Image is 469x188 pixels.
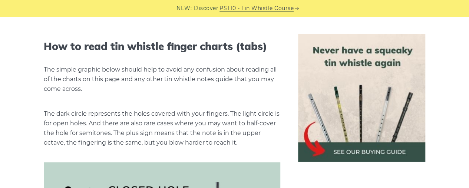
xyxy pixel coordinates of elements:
[298,34,426,162] img: tin whistle buying guide
[44,65,280,94] p: The simple graphic below should help to avoid any confusion about reading all of the charts on th...
[194,4,218,13] span: Discover
[44,40,280,53] h3: How to read tin whistle finger charts (tabs)
[219,4,294,13] a: PST10 - Tin Whistle Course
[176,4,192,13] span: NEW:
[44,109,280,148] p: The dark circle represents the holes covered with your fingers. The light circle is for open hole...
